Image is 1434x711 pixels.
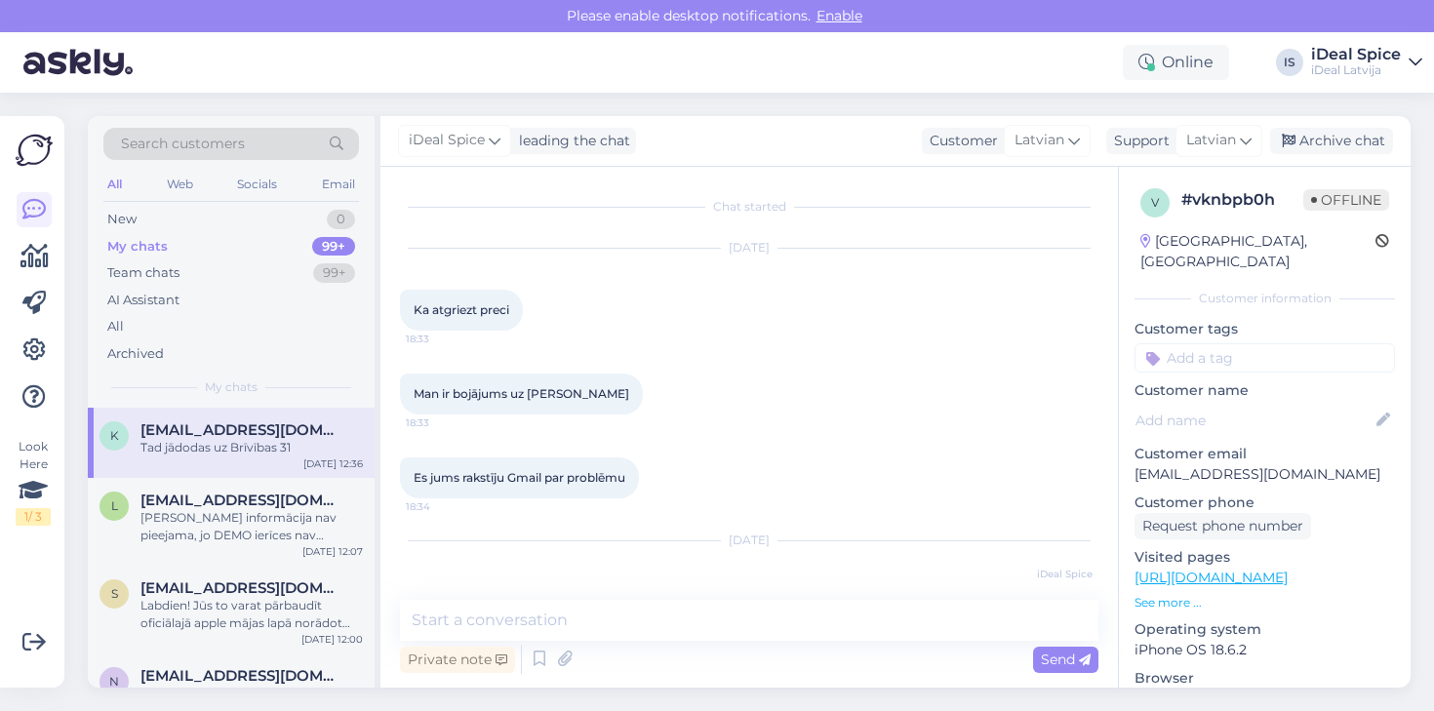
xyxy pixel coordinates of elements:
[327,210,355,229] div: 0
[1041,651,1091,668] span: Send
[414,470,625,485] span: Es jums rakstīju Gmail par problēmu
[511,131,630,151] div: leading the chat
[409,130,485,151] span: iDeal Spice
[1135,493,1395,513] p: Customer phone
[16,438,51,526] div: Look Here
[414,386,629,401] span: Man ir bojājums uz [PERSON_NAME]
[301,632,363,647] div: [DATE] 12:00
[1311,47,1401,62] div: iDeal Spice
[1106,131,1170,151] div: Support
[107,210,137,229] div: New
[140,439,363,456] div: Tad jādodas uz Brīvības 31
[107,317,124,336] div: All
[140,509,363,544] div: [PERSON_NAME] informācija nav pieejama, jo DEMO ierīces nav regulāri pieejams iegādāties
[1135,569,1288,586] a: [URL][DOMAIN_NAME]
[140,421,343,439] span: kristianssramko@gmail.com
[111,498,118,513] span: l
[1015,130,1064,151] span: Latvian
[1135,410,1373,431] input: Add name
[1135,444,1395,464] p: Customer email
[811,7,868,24] span: Enable
[1181,188,1303,212] div: # vknbpb0h
[1276,49,1303,76] div: IS
[1135,343,1395,373] input: Add a tag
[302,544,363,559] div: [DATE] 12:07
[414,302,509,317] span: Ka atgriezt preci
[140,667,343,685] span: nikizzz16@gmail.com
[107,344,164,364] div: Archived
[111,586,118,601] span: s
[1135,464,1395,485] p: [EMAIL_ADDRESS][DOMAIN_NAME]
[400,198,1098,216] div: Chat started
[107,291,179,310] div: AI Assistant
[1135,594,1395,612] p: See more ...
[205,378,258,396] span: My chats
[1135,319,1395,339] p: Customer tags
[1135,619,1395,640] p: Operating system
[103,172,126,197] div: All
[1135,668,1395,689] p: Browser
[1303,189,1389,211] span: Offline
[1140,231,1375,272] div: [GEOGRAPHIC_DATA], [GEOGRAPHIC_DATA]
[109,674,119,689] span: n
[406,499,479,514] span: 18:34
[1151,195,1159,210] span: v
[1270,128,1393,154] div: Archive chat
[400,647,515,673] div: Private note
[107,263,179,283] div: Team chats
[400,532,1098,549] div: [DATE]
[140,492,343,509] span: lauramartinsone3@gmail.com
[121,134,245,154] span: Search customers
[406,332,479,346] span: 18:33
[406,415,479,430] span: 18:33
[1135,640,1395,660] p: iPhone OS 18.6.2
[922,131,998,151] div: Customer
[110,428,119,443] span: k
[1311,62,1401,78] div: iDeal Latvija
[140,579,343,597] span: sandrisstankevics@gmail.com
[1135,547,1395,568] p: Visited pages
[313,263,355,283] div: 99+
[1123,45,1229,80] div: Online
[1135,290,1395,307] div: Customer information
[312,237,355,257] div: 99+
[318,172,359,197] div: Email
[233,172,281,197] div: Socials
[1311,47,1422,78] a: iDeal SpiceiDeal Latvija
[1135,513,1311,539] div: Request phone number
[1019,567,1093,581] span: iDeal Spice
[1186,130,1236,151] span: Latvian
[140,597,363,632] div: Labdien! Jūs to varat pārbaudīt oficiālajā apple mājas lapā norādot sērijas numuru, kurš atrodās ...
[16,132,53,169] img: Askly Logo
[303,456,363,471] div: [DATE] 12:36
[107,237,168,257] div: My chats
[163,172,197,197] div: Web
[400,239,1098,257] div: [DATE]
[16,508,51,526] div: 1 / 3
[1135,380,1395,401] p: Customer name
